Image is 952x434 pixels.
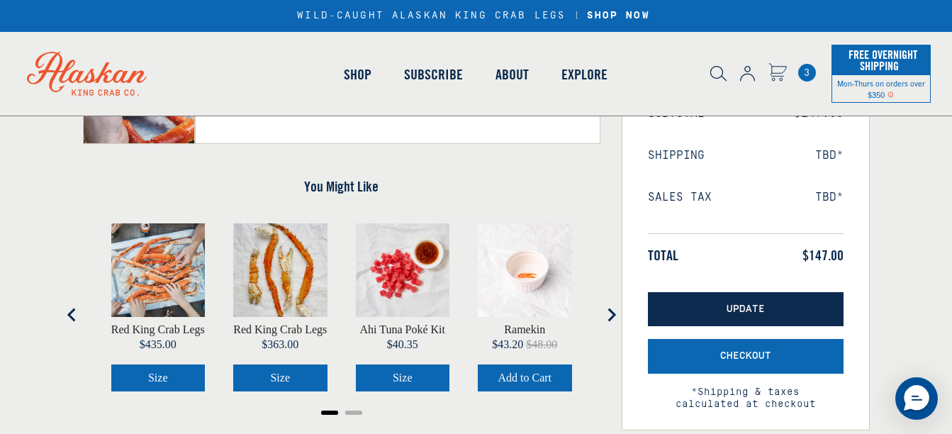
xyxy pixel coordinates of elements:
button: Go to page 1 [321,411,338,415]
a: Cart [798,64,816,82]
button: Next slide [597,301,625,329]
img: Red King Crab Legs [111,223,206,318]
button: Go to page 2 [345,411,362,415]
strong: SHOP NOW [587,10,650,21]
img: Cubed ahi tuna and shoyu sauce [356,223,450,318]
div: product [219,209,342,406]
button: Select Ahi Tuna Poké Kit size [356,365,450,391]
span: Free Overnight Shipping [845,44,917,77]
a: View Red King Crab Legs [233,324,327,335]
a: Shop [327,34,388,115]
span: 3 [798,64,816,82]
span: $40.35 [387,338,418,350]
a: SHOP NOW [582,10,655,22]
button: Update [648,292,844,327]
div: Messenger Dummy Widget [895,377,938,420]
button: Go to last slide [58,301,86,329]
span: $363.00 [262,338,298,350]
span: Size [148,372,168,384]
img: Alaskan King Crab Co. logo [7,32,167,116]
div: product [342,209,464,406]
span: Update [727,304,765,316]
a: Subscribe [388,34,479,115]
span: $147.00 [802,247,844,264]
div: product [97,209,220,406]
button: Select Red King Crab Legs size [233,365,327,391]
a: View Ahi Tuna Poké Kit [360,324,445,335]
a: Explore [545,34,624,115]
a: Cart [768,63,787,84]
a: View Ramekin [504,324,545,335]
img: search [710,66,727,82]
img: Ramekin [478,223,572,318]
button: Checkout [648,339,844,374]
span: Size [393,372,413,384]
span: Checkout [720,350,771,362]
img: Red King Crab Legs [233,223,327,318]
a: View Red King Crab Legs [111,324,205,335]
span: $435.00 [140,338,177,350]
span: Sales Tax [648,191,712,204]
span: Size [270,372,290,384]
span: $48.00 [526,338,557,350]
span: Add to Cart [498,372,551,384]
button: Add the product, Ramekin to Cart [478,365,572,391]
span: Total [648,247,678,264]
span: Shipping [648,149,705,162]
span: Shipping Notice Icon [887,89,894,99]
h4: You Might Like [83,178,600,195]
div: product [464,209,586,406]
button: Select Red King Crab Legs size [111,365,206,391]
ul: Select a slide to show [83,406,600,417]
img: account [740,66,755,82]
span: Mon-Thurs on orders over $350 [837,78,925,99]
a: About [479,34,545,115]
div: WILD-CAUGHT ALASKAN KING CRAB LEGS | [297,10,654,22]
span: $43.20 [492,338,523,350]
span: *Shipping & taxes calculated at checkout [648,374,844,411]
